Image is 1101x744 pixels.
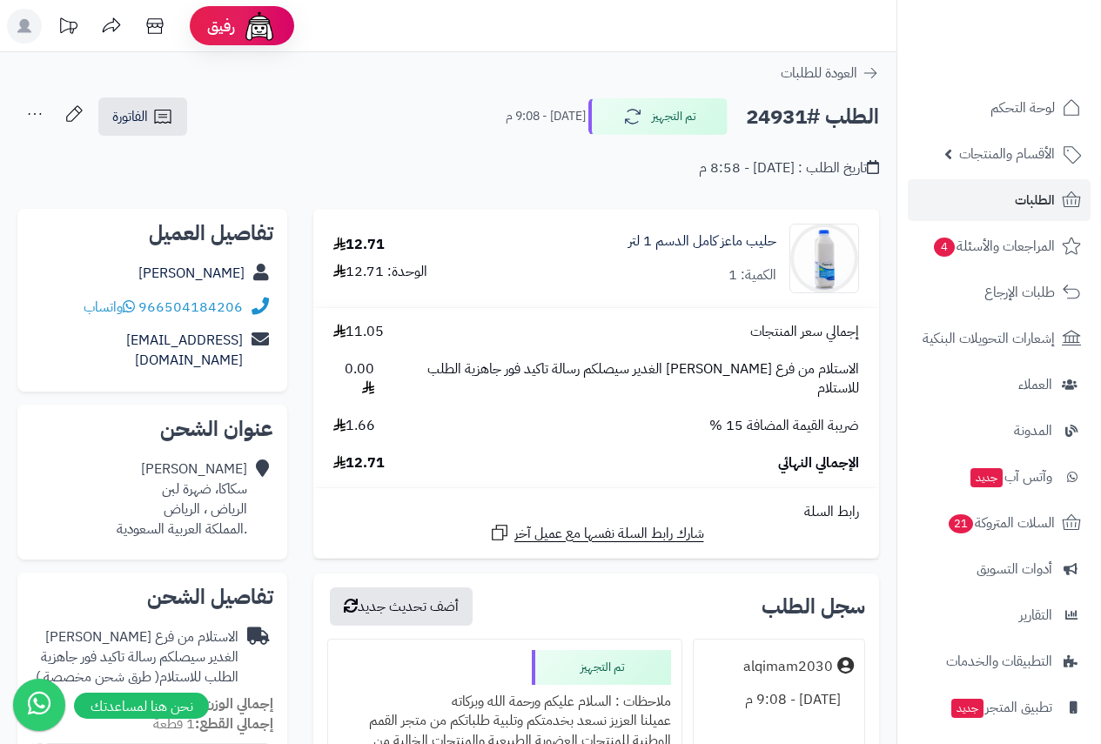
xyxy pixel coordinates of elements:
span: الإجمالي النهائي [778,453,859,473]
span: 0.00 [333,359,374,399]
div: [DATE] - 9:08 م [704,683,854,717]
a: [EMAIL_ADDRESS][DOMAIN_NAME] [126,330,243,371]
a: تطبيق المتجرجديد [908,687,1091,728]
h2: الطلب #24931 [746,99,879,135]
div: [PERSON_NAME] سكاكا، ضهرة لبن الرياض ، الرياض .المملكة العربية السعودية [117,459,247,539]
a: وآتس آبجديد [908,456,1091,498]
span: رفيق [207,16,235,37]
span: ( طرق شحن مخصصة ) [36,667,159,687]
a: 966504184206 [138,297,243,318]
span: لوحة التحكم [990,96,1055,120]
a: العملاء [908,364,1091,406]
span: أدوات التسويق [977,557,1052,581]
small: [DATE] - 9:08 م [506,108,586,125]
span: العملاء [1018,372,1052,397]
small: 1.00 كجم [144,694,273,714]
strong: إجمالي الوزن: [200,694,273,714]
div: الوحدة: 12.71 [333,262,427,282]
span: التقارير [1019,603,1052,627]
a: طلبات الإرجاع [908,271,1091,313]
span: إشعارات التحويلات البنكية [923,326,1055,351]
h2: عنوان الشحن [31,419,273,439]
h3: سجل الطلب [762,596,865,617]
span: الطلبات [1015,188,1055,212]
span: 12.71 [333,453,385,473]
a: [PERSON_NAME] [138,263,245,284]
span: طلبات الإرجاع [984,280,1055,305]
img: 1700260736-29-90x90.jpg [790,224,858,293]
span: 1.66 [333,416,375,436]
a: التطبيقات والخدمات [908,640,1091,682]
span: جديد [951,699,984,718]
small: 1 قطعة [153,714,273,734]
span: السلات المتروكة [947,511,1055,535]
a: الفاتورة [98,97,187,136]
h2: تفاصيل الشحن [31,586,273,607]
div: رابط السلة [320,502,872,522]
div: الكمية: 1 [728,265,776,285]
span: الاستلام من فرع [PERSON_NAME] الغدير سيصلكم رسالة تاكيد فور جاهزية الطلب للاستلام [392,359,859,399]
span: العودة للطلبات [781,63,857,84]
span: تطبيق المتجر [950,695,1052,720]
span: المراجعات والأسئلة [932,234,1055,258]
span: التطبيقات والخدمات [946,649,1052,674]
a: المدونة [908,410,1091,452]
span: إجمالي سعر المنتجات [750,322,859,342]
div: alqimam2030 [743,657,833,677]
span: شارك رابط السلة نفسها مع عميل آخر [514,524,704,544]
img: ai-face.png [242,9,277,44]
a: السلات المتروكة21 [908,502,1091,544]
a: حليب ماعز كامل الدسم 1 لتر [628,231,776,251]
button: تم التجهيز [588,98,728,135]
a: المراجعات والأسئلة4 [908,225,1091,267]
div: تم التجهيز [532,650,671,685]
a: العودة للطلبات [781,63,879,84]
strong: إجمالي القطع: [195,714,273,734]
a: شارك رابط السلة نفسها مع عميل آخر [489,522,704,544]
a: أدوات التسويق [908,548,1091,590]
a: التقارير [908,594,1091,636]
span: وآتس آب [969,465,1052,489]
span: 21 [949,514,974,534]
a: الطلبات [908,179,1091,221]
span: ضريبة القيمة المضافة 15 % [709,416,859,436]
span: الفاتورة [112,106,148,127]
a: تحديثات المنصة [46,9,90,48]
span: المدونة [1014,419,1052,443]
span: 11.05 [333,322,384,342]
span: جديد [970,468,1003,487]
a: واتساب [84,297,135,318]
div: الاستلام من فرع [PERSON_NAME] الغدير سيصلكم رسالة تاكيد فور جاهزية الطلب للاستلام [31,627,238,687]
button: أضف تحديث جديد [330,587,473,626]
a: لوحة التحكم [908,87,1091,129]
span: 4 [934,238,956,258]
a: إشعارات التحويلات البنكية [908,318,1091,359]
img: logo-2.png [983,38,1084,75]
div: 12.71 [333,235,385,255]
div: تاريخ الطلب : [DATE] - 8:58 م [699,158,879,178]
span: الأقسام والمنتجات [959,142,1055,166]
h2: تفاصيل العميل [31,223,273,244]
